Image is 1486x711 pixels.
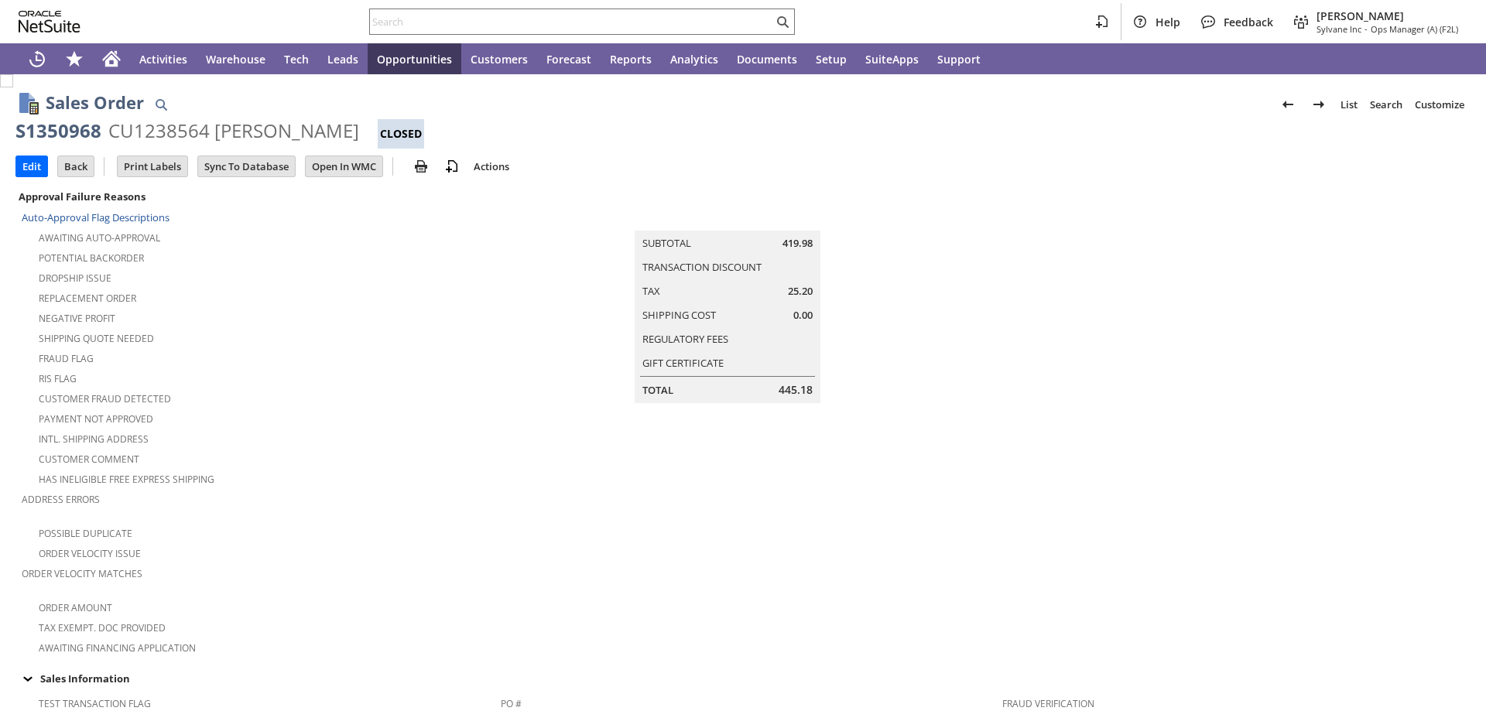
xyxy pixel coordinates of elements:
[642,383,673,397] a: Total
[130,43,197,74] a: Activities
[1371,23,1458,35] span: Ops Manager (A) (F2L)
[467,159,515,173] a: Actions
[198,156,295,176] input: Sync To Database
[39,272,111,285] a: Dropship Issue
[1317,9,1458,23] span: [PERSON_NAME]
[15,186,495,207] div: Approval Failure Reasons
[773,12,792,31] svg: Search
[39,312,115,325] a: Negative Profit
[39,392,171,405] a: Customer Fraud Detected
[152,95,170,114] img: Quick Find
[1364,92,1409,117] a: Search
[39,473,214,486] a: Has Ineligible Free Express Shipping
[108,118,359,143] div: CU1238564 [PERSON_NAME]
[39,251,144,265] a: Potential Backorder
[806,43,856,74] a: Setup
[327,52,358,67] span: Leads
[461,43,537,74] a: Customers
[1364,23,1368,35] span: -
[1317,23,1361,35] span: Sylvane Inc
[412,157,430,176] img: print.svg
[46,90,144,115] h1: Sales Order
[58,156,94,176] input: Back
[1002,697,1094,710] a: Fraud Verification
[118,156,187,176] input: Print Labels
[370,12,773,31] input: Search
[15,668,1471,689] td: Sales Information
[39,453,139,466] a: Customer Comment
[635,206,820,231] caption: Summary
[19,11,80,32] svg: logo
[65,50,84,68] svg: Shortcuts
[546,52,591,67] span: Forecast
[206,52,265,67] span: Warehouse
[928,43,990,74] a: Support
[1334,92,1364,117] a: List
[56,43,93,74] div: Shortcuts
[378,119,424,149] div: Closed
[22,210,169,224] a: Auto-Approval Flag Descriptions
[39,372,77,385] a: RIS flag
[275,43,318,74] a: Tech
[865,52,919,67] span: SuiteApps
[39,292,136,305] a: Replacement Order
[937,52,981,67] span: Support
[661,43,728,74] a: Analytics
[782,236,813,251] span: 419.98
[22,493,100,506] a: Address Errors
[93,43,130,74] a: Home
[816,52,847,67] span: Setup
[39,621,166,634] a: Tax Exempt. Doc Provided
[779,382,813,398] span: 445.18
[39,432,149,446] a: Intl. Shipping Address
[15,118,101,143] div: S1350968
[642,260,762,274] a: Transaction Discount
[642,356,724,370] a: Gift Certificate
[16,156,47,176] input: Edit
[610,52,652,67] span: Reports
[1156,15,1180,29] span: Help
[642,284,660,298] a: Tax
[39,352,94,365] a: Fraud Flag
[1224,15,1273,29] span: Feedback
[642,236,691,250] a: Subtotal
[39,697,151,710] a: Test Transaction Flag
[642,308,716,322] a: Shipping Cost
[642,332,728,346] a: Regulatory Fees
[197,43,275,74] a: Warehouse
[39,641,196,655] a: Awaiting Financing Application
[856,43,928,74] a: SuiteApps
[306,156,382,176] input: Open In WMC
[793,308,813,323] span: 0.00
[443,157,461,176] img: add-record.svg
[1310,95,1328,114] img: Next
[377,52,452,67] span: Opportunities
[19,43,56,74] a: Recent Records
[39,601,112,614] a: Order Amount
[601,43,661,74] a: Reports
[139,52,187,67] span: Activities
[368,43,461,74] a: Opportunities
[501,697,522,710] a: PO #
[737,52,797,67] span: Documents
[39,412,153,426] a: Payment not approved
[471,52,528,67] span: Customers
[22,567,142,580] a: Order Velocity Matches
[28,50,46,68] svg: Recent Records
[788,284,813,299] span: 25.20
[39,231,160,244] a: Awaiting Auto-Approval
[670,52,718,67] span: Analytics
[39,332,154,345] a: Shipping Quote Needed
[728,43,806,74] a: Documents
[318,43,368,74] a: Leads
[537,43,601,74] a: Forecast
[39,527,132,540] a: Possible Duplicate
[15,668,1464,689] div: Sales Information
[1409,92,1471,117] a: Customize
[1279,95,1297,114] img: Previous
[284,52,309,67] span: Tech
[39,547,141,560] a: Order Velocity Issue
[102,50,121,68] svg: Home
